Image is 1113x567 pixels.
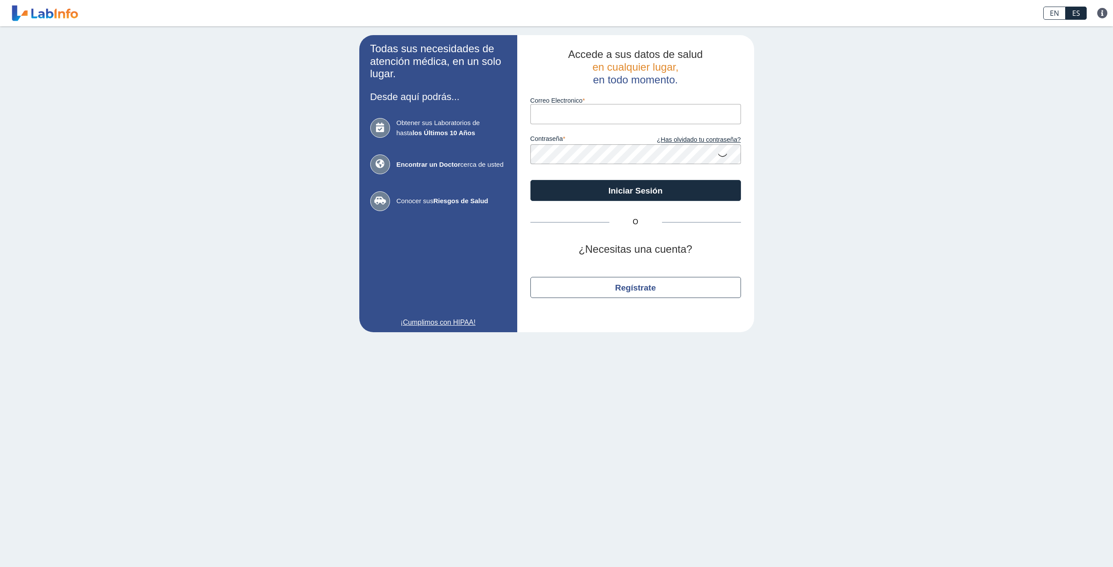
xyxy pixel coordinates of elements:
[530,135,636,145] label: contraseña
[530,180,741,201] button: Iniciar Sesión
[530,97,741,104] label: Correo Electronico
[433,197,488,205] b: Riesgos de Salud
[592,61,678,73] span: en cualquier lugar,
[568,48,703,60] span: Accede a sus datos de salud
[370,317,506,328] a: ¡Cumplimos con HIPAA!
[1043,7,1066,20] a: EN
[370,43,506,80] h2: Todas sus necesidades de atención médica, en un solo lugar.
[530,243,741,256] h2: ¿Necesitas una cuenta?
[1066,7,1087,20] a: ES
[636,135,741,145] a: ¿Has olvidado tu contraseña?
[397,161,461,168] b: Encontrar un Doctor
[593,74,678,86] span: en todo momento.
[530,277,741,298] button: Regístrate
[397,196,506,206] span: Conocer sus
[397,160,506,170] span: cerca de usted
[609,217,662,227] span: O
[370,91,506,102] h3: Desde aquí podrás...
[412,129,475,136] b: los Últimos 10 Años
[397,118,506,138] span: Obtener sus Laboratorios de hasta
